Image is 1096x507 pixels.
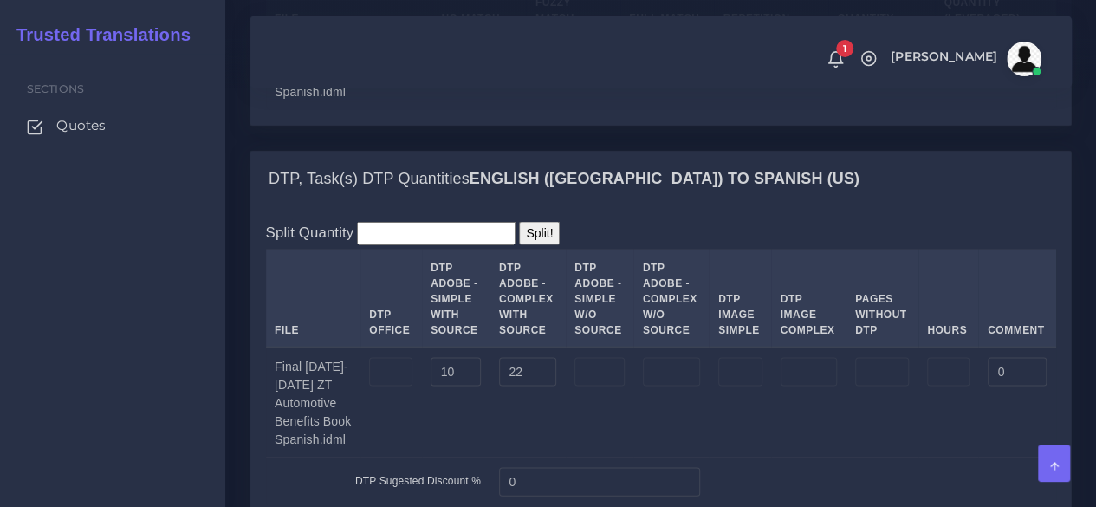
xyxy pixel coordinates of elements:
[633,250,709,348] th: DTP Adobe - Complex W/O Source
[266,347,360,458] td: Final [DATE]-[DATE] ZT Automotive Benefits Book Spanish.idml
[836,40,853,57] span: 1
[250,151,1071,206] div: DTP, Task(s) DTP QuantitiesEnglish ([GEOGRAPHIC_DATA]) TO Spanish (US)
[269,169,859,188] h4: DTP, Task(s) DTP Quantities
[360,250,422,348] th: DTP Office
[266,250,360,348] th: File
[846,250,918,348] th: Pages Without DTP
[709,250,771,348] th: DTP Image Simple
[771,250,846,348] th: DTP Image Complex
[266,221,354,243] label: Split Quantity
[1007,42,1041,76] img: avatar
[891,50,997,62] span: [PERSON_NAME]
[820,49,851,68] a: 1
[918,250,979,348] th: Hours
[490,250,565,348] th: DTP Adobe - Complex With Source
[519,221,560,244] input: Split!
[27,82,84,95] span: Sections
[470,169,859,186] b: English ([GEOGRAPHIC_DATA]) TO Spanish (US)
[978,250,1055,348] th: Comment
[566,250,634,348] th: DTP Adobe - Simple W/O Source
[4,24,191,45] h2: Trusted Translations
[355,472,481,488] label: DTP Sugested Discount %
[4,21,191,49] a: Trusted Translations
[422,250,490,348] th: DTP Adobe - Simple With Source
[56,116,106,135] span: Quotes
[882,42,1047,76] a: [PERSON_NAME]avatar
[13,107,212,144] a: Quotes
